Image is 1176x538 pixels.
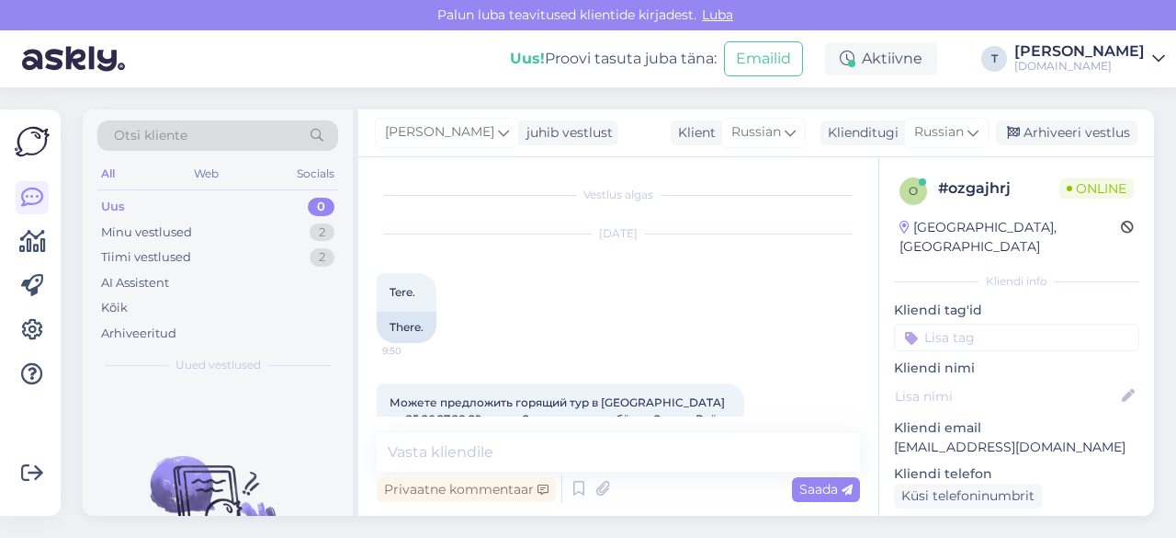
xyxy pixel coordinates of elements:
[909,184,918,198] span: o
[377,477,556,502] div: Privaatne kommentaar
[385,122,494,143] span: [PERSON_NAME]
[101,248,191,267] div: Tiimi vestlused
[894,418,1139,438] p: Kliendi email
[894,324,1139,351] input: Lisa tag
[894,484,1042,509] div: Küsi telefoninumbrit
[724,41,803,76] button: Emailid
[310,248,334,267] div: 2
[799,481,853,498] span: Saada
[377,225,860,242] div: [DATE]
[696,6,739,23] span: Luba
[894,273,1139,290] div: Kliendi info
[101,223,192,242] div: Minu vestlused
[1059,178,1134,199] span: Online
[510,50,545,67] b: Uus!
[938,177,1059,200] div: # ozgajhrj
[894,301,1139,320] p: Kliendi tag'id
[914,122,964,143] span: Russian
[510,48,717,70] div: Proovi tasuta juba täna:
[101,299,128,317] div: Kõik
[1014,59,1145,74] div: [DOMAIN_NAME]
[390,395,728,442] span: Можете предложить горящий тур в [GEOGRAPHIC_DATA] на 25,26,27,28,29 вылет 2 взрослых и ребёнок 2 ...
[899,218,1121,257] div: [GEOGRAPHIC_DATA], [GEOGRAPHIC_DATA]
[97,162,119,186] div: All
[671,123,716,143] div: Klient
[1014,44,1165,74] a: [PERSON_NAME][DOMAIN_NAME]
[894,359,1139,378] p: Kliendi nimi
[820,123,899,143] div: Klienditugi
[293,162,338,186] div: Socials
[114,126,187,145] span: Otsi kliente
[519,123,613,143] div: juhib vestlust
[825,42,937,75] div: Aktiivne
[981,46,1007,72] div: T
[308,198,334,216] div: 0
[101,274,169,292] div: AI Assistent
[894,464,1139,484] p: Kliendi telefon
[390,285,415,299] span: Tere.
[101,325,176,343] div: Arhiveeritud
[310,223,334,242] div: 2
[382,344,451,358] span: 9:50
[190,162,222,186] div: Web
[895,386,1118,406] input: Lisa nimi
[175,357,261,373] span: Uued vestlused
[377,187,860,203] div: Vestlus algas
[996,120,1137,145] div: Arhiveeri vestlus
[377,312,436,343] div: There.
[894,438,1139,457] p: [EMAIL_ADDRESS][DOMAIN_NAME]
[101,198,125,216] div: Uus
[1014,44,1145,59] div: [PERSON_NAME]
[731,122,781,143] span: Russian
[15,124,50,159] img: Askly Logo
